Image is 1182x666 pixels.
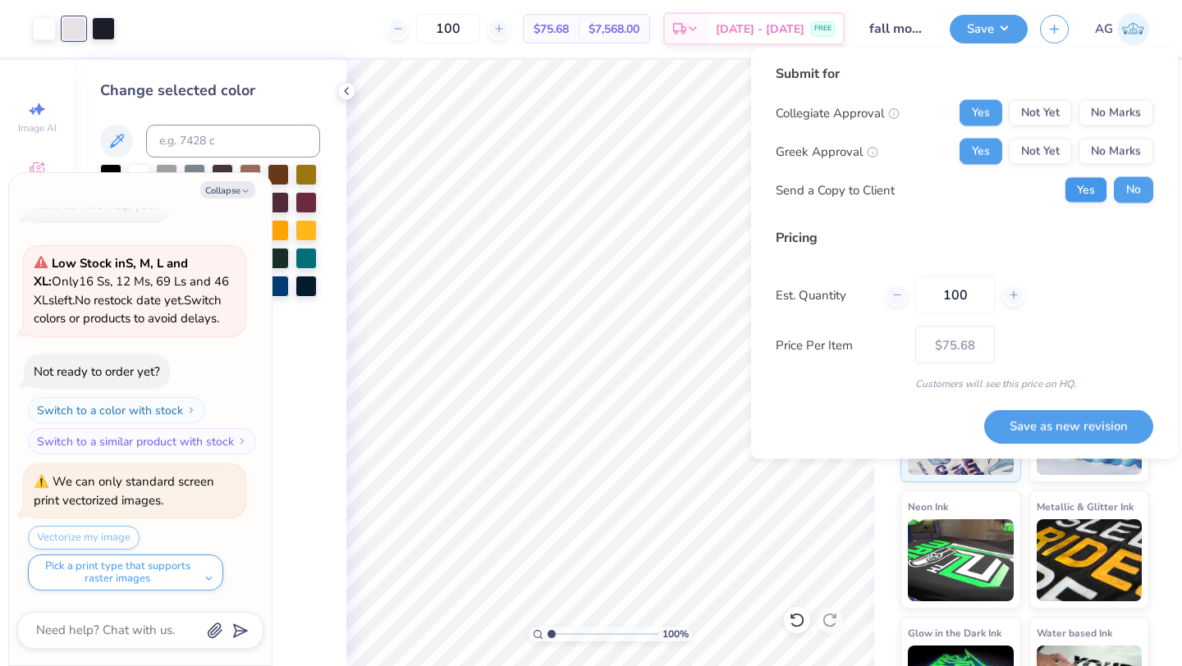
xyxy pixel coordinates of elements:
[915,276,995,314] input: – –
[960,100,1002,126] button: Yes
[237,436,247,446] img: Switch to a similar product with stock
[950,15,1028,43] button: Save
[960,139,1002,165] button: Yes
[1009,139,1072,165] button: Not Yet
[1114,177,1153,203] button: No
[34,473,214,509] div: We can only standard screen print vectorized images.
[34,363,160,380] div: Not ready to order yet?
[1079,139,1153,165] button: No Marks
[1037,498,1134,515] span: Metallic & Glitter Ink
[1037,519,1143,601] img: Metallic & Glitter Ink
[1095,20,1113,39] span: AG
[200,181,255,198] button: Collapse
[28,554,223,591] button: Pick a print type that supports raster images
[416,14,480,43] input: – –
[1079,100,1153,126] button: No Marks
[1065,177,1107,203] button: Yes
[908,498,948,515] span: Neon Ink
[34,255,229,327] span: Only 16 Ss, 12 Ms, 69 Ls and 46 XLs left. Switch colors or products to avoid delays.
[1037,624,1112,641] span: Water based Ink
[776,335,903,354] label: Price Per Item
[776,376,1153,391] div: Customers will see this price on HQ.
[534,21,569,38] span: $75.68
[814,23,832,34] span: FREE
[776,228,1153,248] div: Pricing
[908,519,1014,601] img: Neon Ink
[34,255,188,290] strong: Low Stock in S, M, L and XL :
[776,285,873,304] label: Est. Quantity
[28,428,256,454] button: Switch to a similar product with stock
[857,12,937,45] input: Untitled Design
[776,180,895,199] div: Send a Copy to Client
[984,409,1153,443] button: Save as new revision
[28,397,205,423] button: Switch to a color with stock
[908,624,1001,641] span: Glow in the Dark Ink
[776,142,878,161] div: Greek Approval
[1095,13,1149,45] a: AG
[662,627,689,641] span: 100 %
[716,21,804,38] span: [DATE] - [DATE]
[100,80,320,102] div: Change selected color
[776,64,1153,84] div: Submit for
[18,121,57,135] span: Image AI
[589,21,639,38] span: $7,568.00
[776,103,900,122] div: Collegiate Approval
[1117,13,1149,45] img: Avery Greene
[1009,100,1072,126] button: Not Yet
[186,405,196,415] img: Switch to a color with stock
[146,125,320,157] input: e.g. 7428 c
[75,292,184,308] span: No restock date yet.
